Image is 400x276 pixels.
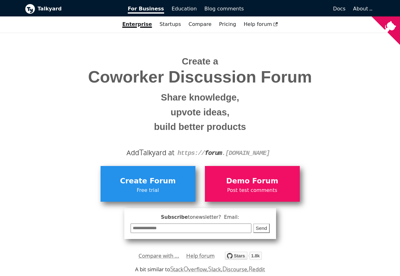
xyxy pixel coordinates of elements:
a: Help forum [240,19,282,30]
span: R [249,264,253,273]
span: Post test comments [208,186,297,194]
a: For Business [124,3,168,14]
a: Create ForumFree trial [101,166,195,201]
small: build better products [30,120,371,134]
span: Help forum [244,21,278,27]
a: Compare with ... [138,251,179,261]
span: D [222,264,227,273]
span: S [208,264,212,273]
a: Education [168,3,201,14]
span: For Business [128,6,164,14]
span: Free trial [104,186,192,194]
span: to newsletter ? Email: [188,214,239,220]
span: Coworker Discussion Forum [30,68,371,86]
a: Docs [248,3,349,14]
button: Send [253,224,270,233]
a: StackOverflow [170,266,207,273]
a: Help forum [186,251,215,261]
div: Add alkyard at [30,147,371,158]
span: Create Forum [104,175,192,187]
small: upvote ideas, [30,105,371,120]
a: Star debiki/talkyard on GitHub [225,253,262,262]
img: talkyard.svg [225,252,262,260]
a: Reddit [249,266,265,273]
span: T [139,146,144,158]
a: Compare [188,21,212,27]
a: Talkyard logoTalkyard [25,4,119,14]
a: Enterprise [119,19,156,30]
a: Blog comments [200,3,248,14]
img: Talkyard logo [25,4,35,14]
span: Subscribe [131,213,270,221]
span: Blog comments [204,6,244,12]
a: Pricing [215,19,240,30]
small: Share knowledge, [30,90,371,105]
span: Education [172,6,197,12]
a: Demo ForumPost test comments [205,166,300,201]
span: Docs [333,6,345,12]
a: Startups [156,19,185,30]
code: https:// . [DOMAIN_NAME] [177,150,270,157]
span: Create a [182,56,218,66]
span: Demo Forum [208,175,297,187]
a: Discourse [222,266,247,273]
b: Talkyard [38,5,119,13]
a: Slack [208,266,221,273]
a: About [353,6,372,12]
span: O [183,264,188,273]
strong: forum [205,150,222,157]
span: S [170,264,174,273]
